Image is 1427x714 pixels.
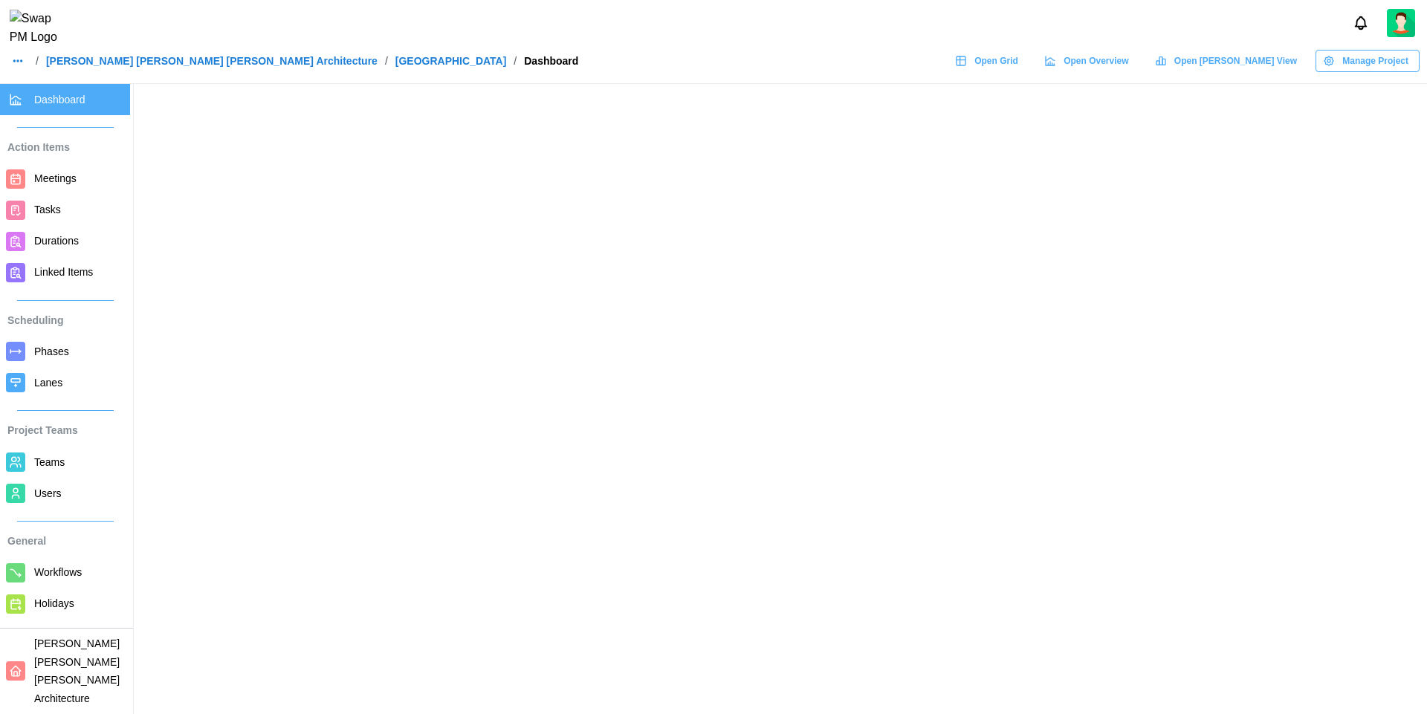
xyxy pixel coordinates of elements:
[1387,9,1415,37] a: Zulqarnain Khalil
[395,56,507,66] a: [GEOGRAPHIC_DATA]
[46,56,378,66] a: [PERSON_NAME] [PERSON_NAME] [PERSON_NAME] Architecture
[34,487,62,499] span: Users
[34,94,85,106] span: Dashboard
[1316,50,1420,72] button: Manage Project
[34,204,61,215] span: Tasks
[948,50,1029,72] a: Open Grid
[34,345,69,357] span: Phases
[34,266,93,278] span: Linked Items
[34,597,74,609] span: Holidays
[1348,10,1373,36] button: Notifications
[34,235,79,247] span: Durations
[524,56,578,66] div: Dashboard
[1064,51,1128,71] span: Open Overview
[34,377,62,389] span: Lanes
[1342,51,1408,71] span: Manage Project
[10,10,70,47] img: Swap PM Logo
[1174,51,1297,71] span: Open [PERSON_NAME] View
[1148,50,1308,72] a: Open [PERSON_NAME] View
[1387,9,1415,37] img: 2Q==
[1037,50,1140,72] a: Open Overview
[34,172,77,184] span: Meetings
[36,56,39,66] div: /
[974,51,1018,71] span: Open Grid
[34,456,65,468] span: Teams
[385,56,388,66] div: /
[34,566,82,578] span: Workflows
[34,637,120,704] span: [PERSON_NAME] [PERSON_NAME] [PERSON_NAME] Architecture
[514,56,517,66] div: /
